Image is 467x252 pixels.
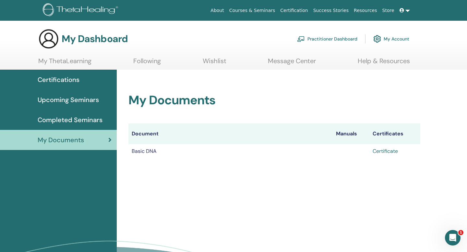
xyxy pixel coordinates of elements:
h3: My Dashboard [62,33,128,45]
span: Completed Seminars [38,115,102,125]
a: Practitioner Dashboard [297,32,357,46]
th: Certificates [369,123,421,144]
a: Certificate [373,148,398,155]
span: Certifications [38,75,79,85]
a: Resources [351,5,380,17]
a: Following [133,57,161,70]
a: Success Stories [311,5,351,17]
a: Help & Resources [358,57,410,70]
span: My Documents [38,135,84,145]
a: Store [380,5,397,17]
a: Courses & Seminars [227,5,278,17]
th: Document [128,123,333,144]
a: About [208,5,226,17]
a: Certification [278,5,310,17]
iframe: Intercom live chat [445,230,461,246]
td: Basic DNA [128,144,333,158]
a: My ThetaLearning [38,57,91,70]
span: 1 [458,230,463,235]
img: generic-user-icon.jpg [38,29,59,49]
a: My Account [373,32,409,46]
a: Wishlist [203,57,226,70]
img: cog.svg [373,33,381,44]
span: Upcoming Seminars [38,95,99,105]
a: Message Center [268,57,316,70]
th: Manuals [333,123,369,144]
h2: My Documents [128,93,420,108]
img: chalkboard-teacher.svg [297,36,305,42]
img: logo.png [43,3,120,18]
